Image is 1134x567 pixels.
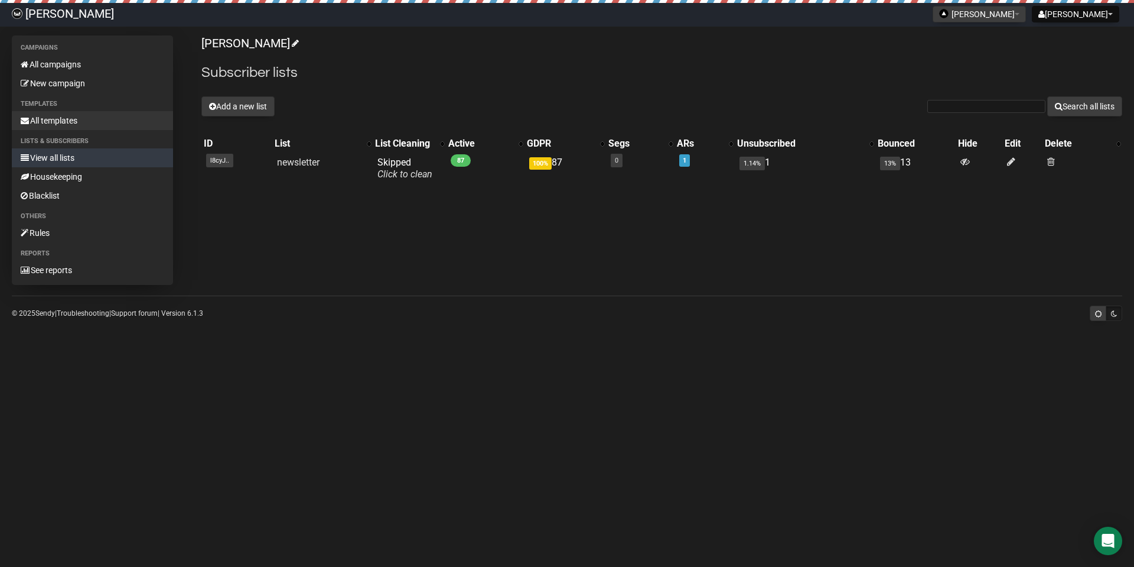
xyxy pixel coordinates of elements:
th: ID: No sort applied, sorting is disabled [201,135,272,152]
a: [PERSON_NAME] [201,36,297,50]
a: Housekeeping [12,167,173,186]
a: All campaigns [12,55,173,74]
a: View all lists [12,148,173,167]
a: Blacklist [12,186,173,205]
span: 87 [451,154,471,167]
td: 87 [524,152,607,185]
span: 13% [880,157,900,170]
a: Click to clean [377,169,432,180]
th: List: No sort applied, activate to apply an ascending sort [272,135,373,152]
a: Sendy [35,309,55,317]
li: Campaigns [12,41,173,55]
th: ARs: No sort applied, activate to apply an ascending sort [674,135,735,152]
th: Bounced: No sort applied, sorting is disabled [875,135,956,152]
span: l8cyJ.. [206,154,233,167]
th: Delete: No sort applied, activate to apply an ascending sort [1042,135,1122,152]
div: Segs [608,138,663,150]
div: Open Intercom Messenger [1094,527,1122,555]
a: See reports [12,261,173,280]
div: List Cleaning [375,138,434,150]
button: Add a new list [201,96,275,116]
a: Rules [12,223,173,242]
div: Delete [1045,138,1110,150]
th: GDPR: No sort applied, activate to apply an ascending sort [524,135,607,152]
a: All templates [12,111,173,130]
div: ID [204,138,270,150]
th: Edit: No sort applied, sorting is disabled [1002,135,1042,152]
a: New campaign [12,74,173,93]
td: 13 [875,152,956,185]
li: Templates [12,97,173,111]
th: Hide: No sort applied, sorting is disabled [956,135,1002,152]
th: List Cleaning: No sort applied, activate to apply an ascending sort [373,135,446,152]
span: Skipped [377,157,432,180]
a: 1 [683,157,686,164]
img: 04754233e49354b2e0047bf2c08d7f16 [12,8,22,19]
span: 1.14% [739,157,765,170]
div: Bounced [878,138,954,150]
div: List [275,138,361,150]
button: [PERSON_NAME] [1032,6,1119,22]
button: Search all lists [1047,96,1122,116]
button: [PERSON_NAME] [933,6,1026,22]
a: newsletter [277,157,320,168]
th: Unsubscribed: No sort applied, activate to apply an ascending sort [735,135,875,152]
li: Reports [12,247,173,261]
div: ARs [677,138,723,150]
div: Unsubscribed [737,138,863,150]
div: Active [448,138,513,150]
span: 100% [529,157,552,170]
h2: Subscriber lists [201,62,1122,83]
a: Troubleshooting [57,309,109,317]
th: Active: No sort applied, activate to apply an ascending sort [446,135,524,152]
li: Others [12,209,173,223]
div: Edit [1005,138,1039,150]
th: Segs: No sort applied, activate to apply an ascending sort [606,135,674,152]
img: favicons [939,9,949,18]
div: Hide [958,138,1000,150]
a: Support forum [111,309,158,317]
p: © 2025 | | | Version 6.1.3 [12,307,203,320]
li: Lists & subscribers [12,134,173,148]
a: 0 [615,157,618,164]
div: GDPR [527,138,595,150]
td: 1 [735,152,875,185]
